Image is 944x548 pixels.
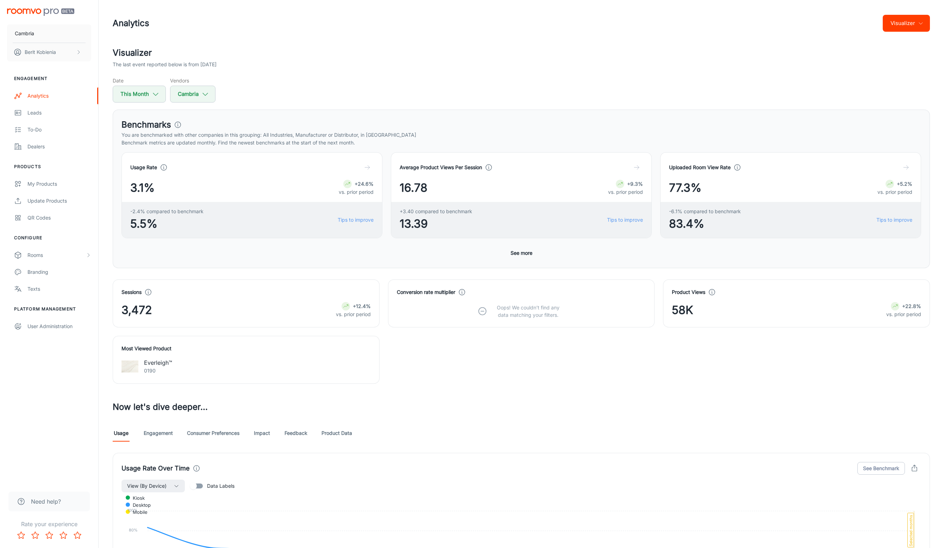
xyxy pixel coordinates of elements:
span: +3.40 compared to benchmark [400,208,472,215]
div: Rooms [27,251,86,259]
h1: Analytics [113,17,149,30]
span: Need help? [31,497,61,506]
div: My Products [27,180,91,188]
div: To-do [27,126,91,134]
button: Rate 4 star [56,528,70,542]
span: 58K [672,302,693,319]
p: vs. prior period [336,310,371,318]
p: Rate your experience [6,520,93,528]
h4: Most Viewed Product [121,345,371,352]
a: Impact [254,425,270,442]
button: Rate 2 star [28,528,42,542]
span: 83.4% [669,215,741,232]
strong: +24.6% [355,181,374,187]
strong: +22.8% [902,303,921,309]
h3: Benchmarks [121,118,171,131]
a: Consumer Preferences [187,425,239,442]
p: Oops! We couldn’t find any data matching your filters. [492,304,565,319]
h4: Average Product Views Per Session [400,164,482,171]
strong: +12.4% [353,303,371,309]
p: You are benchmarked with other companies in this grouping: All Industries, Manufacturer or Distri... [121,131,921,139]
div: Dealers [27,143,91,150]
a: Product Data [321,425,352,442]
span: View (By Device) [127,482,167,490]
a: Tips to improve [876,216,912,224]
h4: Conversion rate multiplier [397,288,455,296]
p: Benchmark metrics are updated monthly. Find the newest benchmarks at the start of the next month. [121,139,921,147]
a: Tips to improve [338,216,374,224]
button: Berit Kobienia [7,43,91,61]
a: Usage [113,425,130,442]
tspan: 80% [129,528,138,532]
div: Branding [27,268,91,276]
p: The last event reported below is from [DATE] [113,61,217,68]
img: Roomvo PRO Beta [7,8,74,16]
button: Rate 3 star [42,528,56,542]
span: 3,472 [121,302,152,319]
div: QR Codes [27,214,91,222]
h4: Usage Rate [130,164,157,171]
div: Texts [27,285,91,293]
a: Feedback [285,425,307,442]
span: Data Labels [207,482,235,490]
p: vs. prior period [877,188,912,196]
h5: Date [113,77,166,84]
h4: Product Views [672,288,705,296]
button: View (By Device) [121,480,185,492]
p: Cambria [15,30,34,37]
button: Cambria [170,86,215,103]
p: Berit Kobienia [25,48,56,56]
button: Visualizer [883,15,930,32]
span: desktop [127,502,151,508]
p: Everleigh™ [144,358,172,367]
p: vs. prior period [886,310,921,318]
span: 3.1% [130,179,155,196]
a: Engagement [144,425,173,442]
h3: Now let's dive deeper... [113,401,930,413]
h4: Uploaded Room View Rate [669,164,731,171]
span: -2.4% compared to benchmark [130,208,204,215]
p: 0190 [144,367,172,375]
div: Leads [27,109,91,117]
h2: Visualizer [113,47,930,59]
button: Cambria [7,24,91,43]
p: vs. prior period [339,188,374,196]
span: 16.78 [400,179,427,196]
span: kiosk [127,495,145,501]
div: User Administration [27,322,91,330]
strong: +5.2% [897,181,912,187]
h4: Sessions [121,288,142,296]
h4: Usage Rate Over Time [121,463,190,473]
div: Update Products [27,197,91,205]
button: Rate 5 star [70,528,85,542]
p: vs. prior period [608,188,643,196]
img: Everleigh™ [121,358,138,375]
button: See Benchmark [857,462,905,475]
tspan: 100% [127,508,138,513]
a: Tips to improve [607,216,643,224]
span: 5.5% [130,215,204,232]
strong: +9.3% [627,181,643,187]
h5: Vendors [170,77,215,84]
span: -6.1% compared to benchmark [669,208,741,215]
button: Rate 1 star [14,528,28,542]
span: 13.39 [400,215,472,232]
span: 77.3% [669,179,701,196]
button: This Month [113,86,166,103]
button: See more [508,247,535,259]
div: Analytics [27,92,91,100]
